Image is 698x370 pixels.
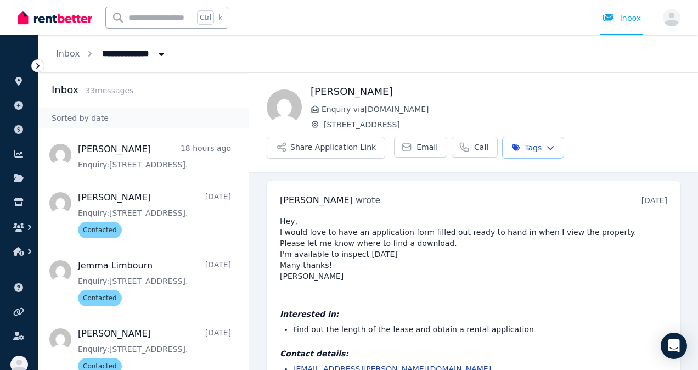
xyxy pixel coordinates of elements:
a: Inbox [56,48,80,59]
div: Inbox [603,13,641,24]
span: Call [474,142,488,153]
h4: Contact details: [280,348,667,359]
img: RentBetter [18,9,92,26]
a: Call [452,137,498,158]
span: Enquiry via [DOMAIN_NAME] [322,104,680,115]
span: k [218,13,222,22]
h2: Inbox [52,82,78,98]
div: Open Intercom Messenger [661,333,687,359]
span: 33 message s [85,86,133,95]
a: [PERSON_NAME]18 hours agoEnquiry:[STREET_ADDRESS]. [78,143,231,170]
span: [STREET_ADDRESS] [324,119,680,130]
h1: [PERSON_NAME] [311,84,680,99]
span: wrote [356,195,380,205]
span: Email [416,142,438,153]
a: [PERSON_NAME][DATE]Enquiry:[STREET_ADDRESS].Contacted [78,191,231,238]
button: Share Application Link [267,137,385,159]
span: Tags [511,142,542,153]
a: Jemma Limbourn[DATE]Enquiry:[STREET_ADDRESS].Contacted [78,259,231,306]
img: Ray [267,89,302,125]
span: [PERSON_NAME] [280,195,353,205]
nav: Breadcrumb [38,35,184,72]
pre: Hey, I would love to have an application form filled out ready to hand in when I view the propert... [280,216,667,282]
li: Find out the length of the lease and obtain a rental application [293,324,667,335]
h4: Interested in: [280,309,667,319]
button: Tags [502,137,564,159]
div: Sorted by date [38,108,249,128]
a: Email [394,137,447,158]
span: Ctrl [197,10,214,25]
time: [DATE] [641,196,667,205]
